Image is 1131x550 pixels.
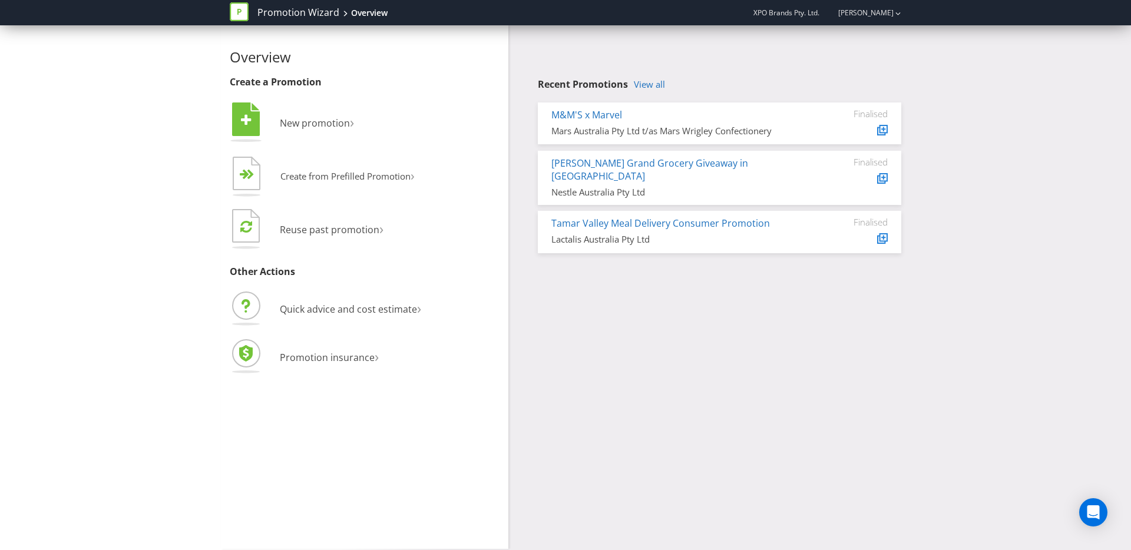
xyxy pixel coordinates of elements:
[230,154,415,201] button: Create from Prefilled Promotion›
[241,114,252,127] tspan: 
[538,78,628,91] span: Recent Promotions
[551,125,799,137] div: Mars Australia Pty Ltd t/as Mars Wrigley Confectionery
[247,169,254,180] tspan: 
[375,346,379,366] span: ›
[1079,498,1107,526] div: Open Intercom Messenger
[551,217,770,230] a: Tamar Valley Meal Delivery Consumer Promotion
[551,186,799,198] div: Nestle Australia Pty Ltd
[280,223,379,236] span: Reuse past promotion
[280,170,411,182] span: Create from Prefilled Promotion
[817,108,888,119] div: Finalised
[411,166,415,184] span: ›
[817,157,888,167] div: Finalised
[230,77,500,88] h3: Create a Promotion
[551,108,622,121] a: M&M'S x Marvel
[417,298,421,317] span: ›
[280,117,350,130] span: New promotion
[240,220,252,233] tspan: 
[257,6,339,19] a: Promotion Wizard
[280,303,417,316] span: Quick advice and cost estimate
[230,303,421,316] a: Quick advice and cost estimate›
[753,8,819,18] span: XPO Brands Pty. Ltd.
[551,233,799,246] div: Lactalis Australia Pty Ltd
[351,7,388,19] div: Overview
[230,351,379,364] a: Promotion insurance›
[230,267,500,277] h3: Other Actions
[826,8,894,18] a: [PERSON_NAME]
[634,79,665,90] a: View all
[379,218,383,238] span: ›
[230,49,500,65] h2: Overview
[551,157,748,183] a: [PERSON_NAME] Grand Grocery Giveaway in [GEOGRAPHIC_DATA]
[817,217,888,227] div: Finalised
[350,112,354,131] span: ›
[280,351,375,364] span: Promotion insurance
